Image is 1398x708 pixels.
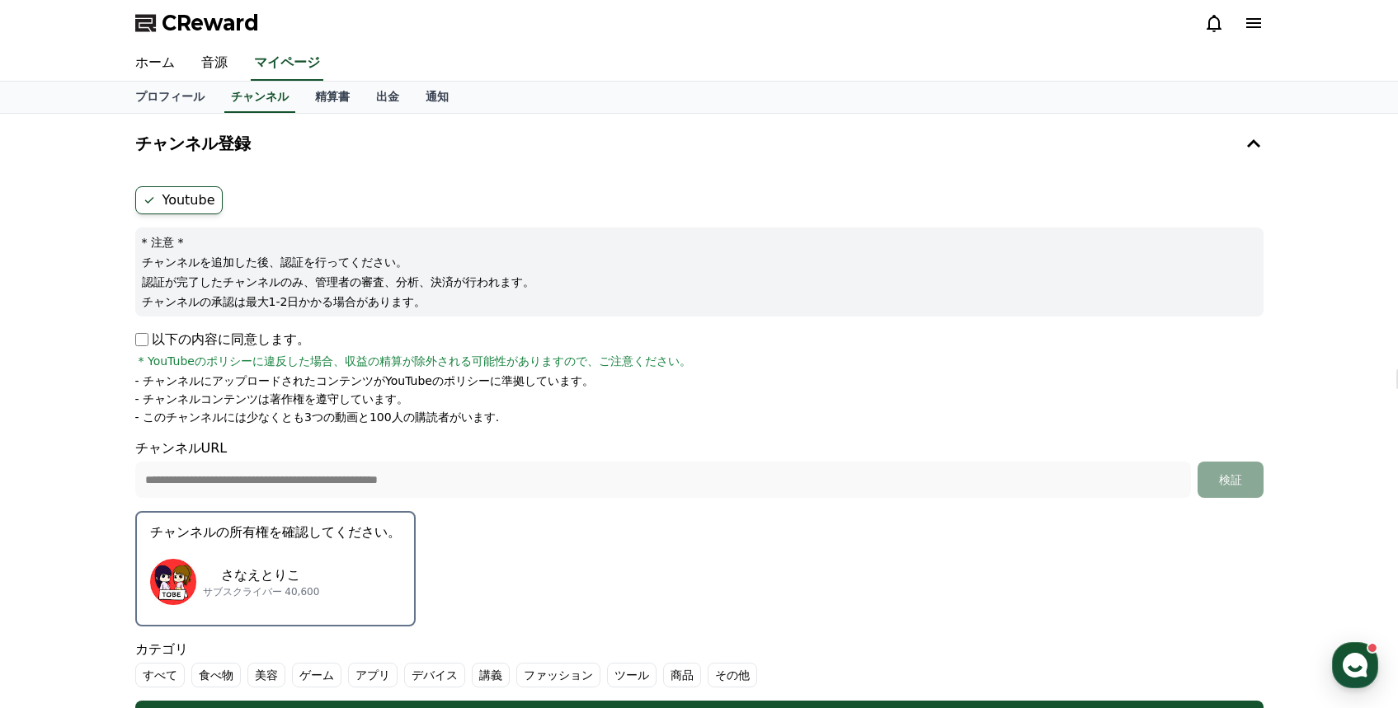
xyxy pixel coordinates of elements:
[472,663,510,687] label: 講義
[135,391,409,407] p: - チャンネルコンテンツは著作権を遵守しています。
[708,663,757,687] label: その他
[135,438,1264,498] div: チャンネルURL
[142,274,1257,290] p: 認証が完了したチャンネルのみ、管理者の審査、分析、決済が行われます。
[224,82,295,113] a: チャンネル
[188,46,241,81] a: 音源
[203,585,320,598] p: サブスクライバー 40,600
[247,663,285,687] label: 美容
[348,663,398,687] label: アプリ
[404,663,465,687] label: デバイス
[135,663,185,687] label: すべて
[135,640,1264,687] div: カテゴリ
[607,663,657,687] label: ツール
[203,565,320,585] p: さなえとりこ
[162,10,259,36] span: CReward
[135,330,310,349] p: 以下の内容に同意します。
[135,511,416,626] button: チャンネルの所有権を確認してください。 さなえとりこ さなえとりこ サブスクライバー 40,600
[142,254,1257,270] p: チャンネルを追加した後、認証を行ってください。
[122,46,188,81] a: ホーム
[135,373,594,389] p: - チャンネルにアップロードされたコンテンツがYouTubeのポリシーに準拠しています。
[1204,471,1257,488] div: 検証
[135,409,500,425] p: - このチャンネルには少なくとも3つの動画と100人の購読者がいます.
[1198,462,1264,498] button: 検証
[412,82,462,113] a: 通知
[150,559,196,605] img: さなえとりこ
[129,120,1270,166] button: チャンネル登録
[122,82,218,113] a: プロフィール
[663,663,701,687] label: 商品
[191,663,241,687] label: 食べ物
[363,82,412,113] a: 出金
[135,10,259,36] a: CReward
[142,293,1257,310] p: チャンネルの承認は最大1-2日かかる場合があります。
[292,663,341,687] label: ゲーム
[251,46,323,81] a: マイページ
[135,134,251,152] h4: チャンネル登録
[150,523,401,542] p: チャンネルの所有権を確認してください。
[139,353,691,369] span: * YouTubeのポリシーに違反した場合、収益の精算が除外される可能性がありますので、ご注意ください。
[135,186,223,214] label: Youtube
[302,82,363,113] a: 精算書
[516,663,600,687] label: ファッション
